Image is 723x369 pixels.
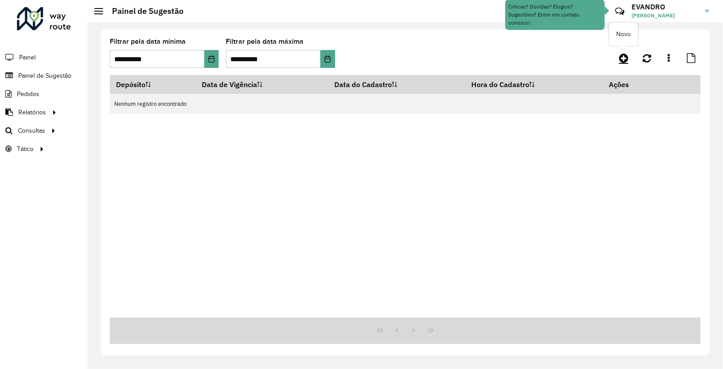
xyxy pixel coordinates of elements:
span: Relatórios [18,108,46,117]
th: Hora do Cadastro [465,75,603,94]
span: Tático [17,144,33,154]
label: Filtrar pela data máxima [226,36,303,47]
span: Consultas [18,126,45,135]
h2: Painel de Sugestão [103,6,183,16]
th: Depósito [110,75,195,94]
label: Filtrar pela data mínima [110,36,186,47]
a: Contato Rápido [610,2,629,21]
th: Ações [603,75,657,94]
span: Painel de Sugestão [18,71,71,80]
h3: EVANDRO [632,3,698,11]
div: Novo [609,22,638,46]
span: Pedidos [17,89,39,99]
td: Nenhum registro encontrado [110,94,701,114]
button: Choose Date [204,50,219,68]
span: Painel [19,53,36,62]
th: Data de Vigência [195,75,328,94]
span: [PERSON_NAME] [632,12,698,20]
th: Data do Cadastro [328,75,465,94]
button: Choose Date [320,50,335,68]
